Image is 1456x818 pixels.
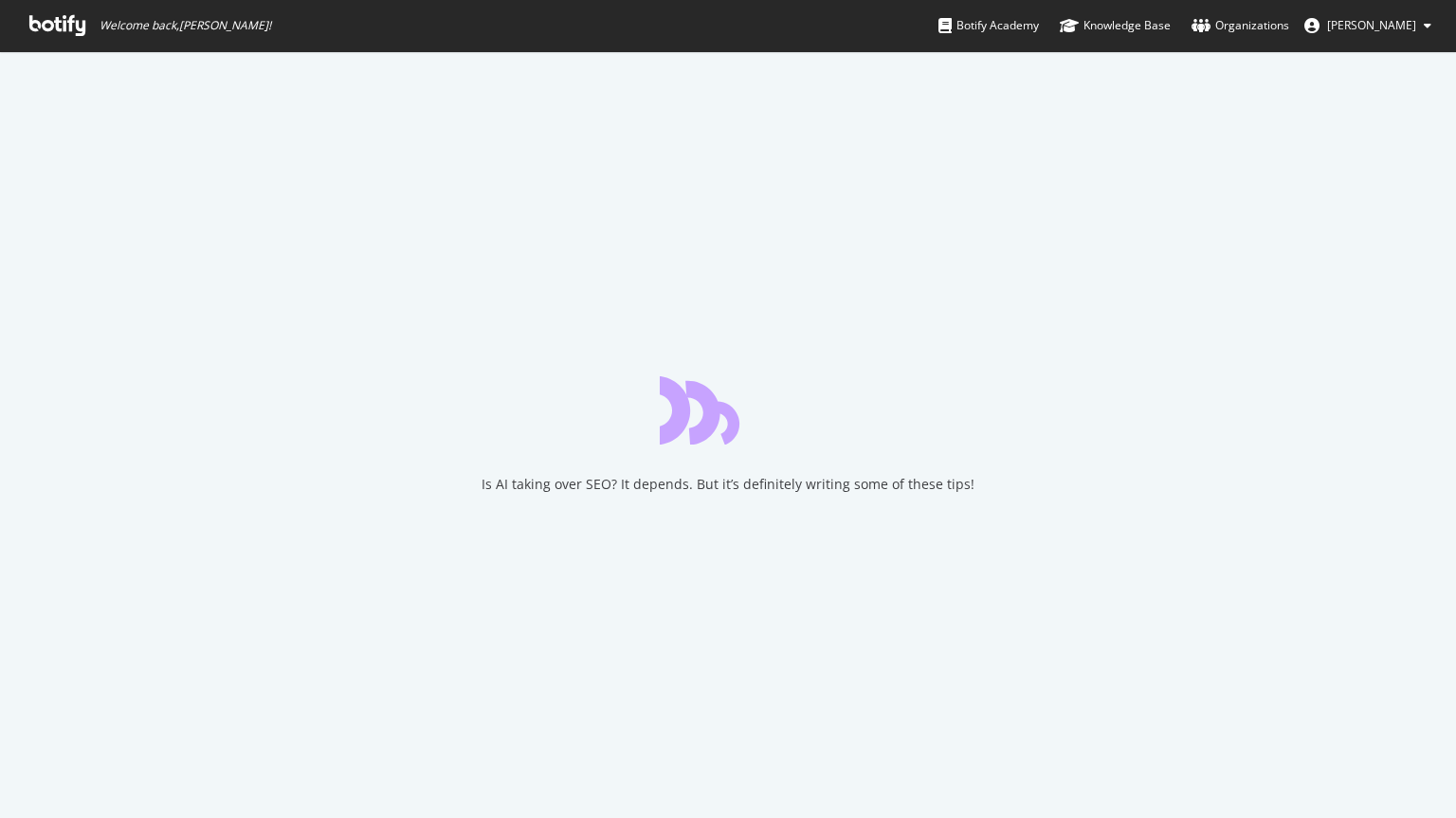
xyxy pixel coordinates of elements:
span: Welcome back, [PERSON_NAME] ! [100,18,271,33]
span: Joyce Sissi [1327,17,1416,33]
div: Organizations [1192,16,1289,35]
div: Botify Academy [938,16,1039,35]
div: Knowledge Base [1060,16,1171,35]
button: [PERSON_NAME] [1289,10,1447,41]
div: Is AI taking over SEO? It depends. But it’s definitely writing some of these tips! [482,475,974,494]
div: animation [660,376,796,445]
